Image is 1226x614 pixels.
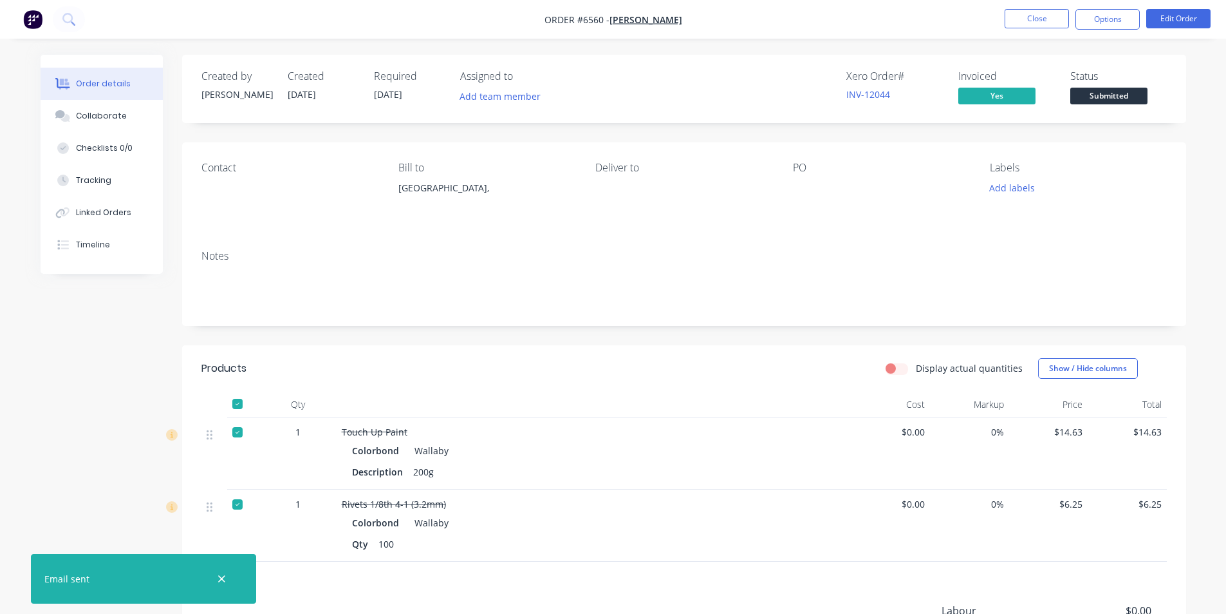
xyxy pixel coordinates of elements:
[409,513,449,532] div: Wallaby
[23,10,42,29] img: Factory
[41,164,163,197] button: Tracking
[342,426,407,438] span: Touch Up Paint
[990,162,1166,174] div: Labels
[1014,425,1083,439] span: $14.63
[1070,88,1147,107] button: Submitted
[76,110,127,122] div: Collaborate
[76,239,110,251] div: Timeline
[857,497,925,511] span: $0.00
[41,229,163,261] button: Timeline
[609,14,682,26] a: [PERSON_NAME]
[41,132,163,164] button: Checklists 0/0
[76,142,133,154] div: Checklists 0/0
[1070,88,1147,104] span: Submitted
[201,70,272,82] div: Created by
[857,425,925,439] span: $0.00
[409,441,449,460] div: Wallaby
[201,361,246,376] div: Products
[398,179,575,197] div: [GEOGRAPHIC_DATA],
[935,497,1004,511] span: 0%
[352,463,408,481] div: Description
[1093,497,1162,511] span: $6.25
[201,250,1167,262] div: Notes
[352,535,373,553] div: Qty
[295,425,301,439] span: 1
[983,179,1042,197] button: Add labels
[288,70,358,82] div: Created
[259,392,337,417] div: Qty
[41,100,163,132] button: Collaborate
[935,425,1004,439] span: 0%
[1005,9,1069,28] button: Close
[460,70,589,82] div: Assigned to
[793,162,969,174] div: PO
[1014,497,1083,511] span: $6.25
[851,392,931,417] div: Cost
[342,498,446,510] span: Rivets 1/8th 4-1 (3.2mm)
[374,70,445,82] div: Required
[201,88,272,101] div: [PERSON_NAME]
[1038,358,1138,379] button: Show / Hide columns
[201,162,378,174] div: Contact
[1088,392,1167,417] div: Total
[41,68,163,100] button: Order details
[595,162,772,174] div: Deliver to
[295,497,301,511] span: 1
[1075,9,1140,30] button: Options
[452,88,547,105] button: Add team member
[1009,392,1088,417] div: Price
[1146,9,1211,28] button: Edit Order
[1093,425,1162,439] span: $14.63
[398,179,575,220] div: [GEOGRAPHIC_DATA],
[916,361,1023,375] label: Display actual quantities
[76,175,111,186] div: Tracking
[846,70,943,82] div: Xero Order #
[41,197,163,229] button: Linked Orders
[373,535,399,553] div: 100
[288,88,316,101] span: [DATE]
[1070,70,1167,82] div: Status
[408,463,439,481] div: 200g
[958,70,1055,82] div: Invoiced
[930,392,1009,417] div: Markup
[460,88,548,105] button: Add team member
[846,88,890,101] a: INV-12044
[44,572,89,586] div: Email sent
[398,162,575,174] div: Bill to
[544,14,609,26] span: Order #6560 -
[374,88,402,101] span: [DATE]
[76,78,131,90] div: Order details
[958,88,1036,104] span: Yes
[352,441,404,460] div: Colorbond
[352,513,404,532] div: Colorbond
[76,207,131,218] div: Linked Orders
